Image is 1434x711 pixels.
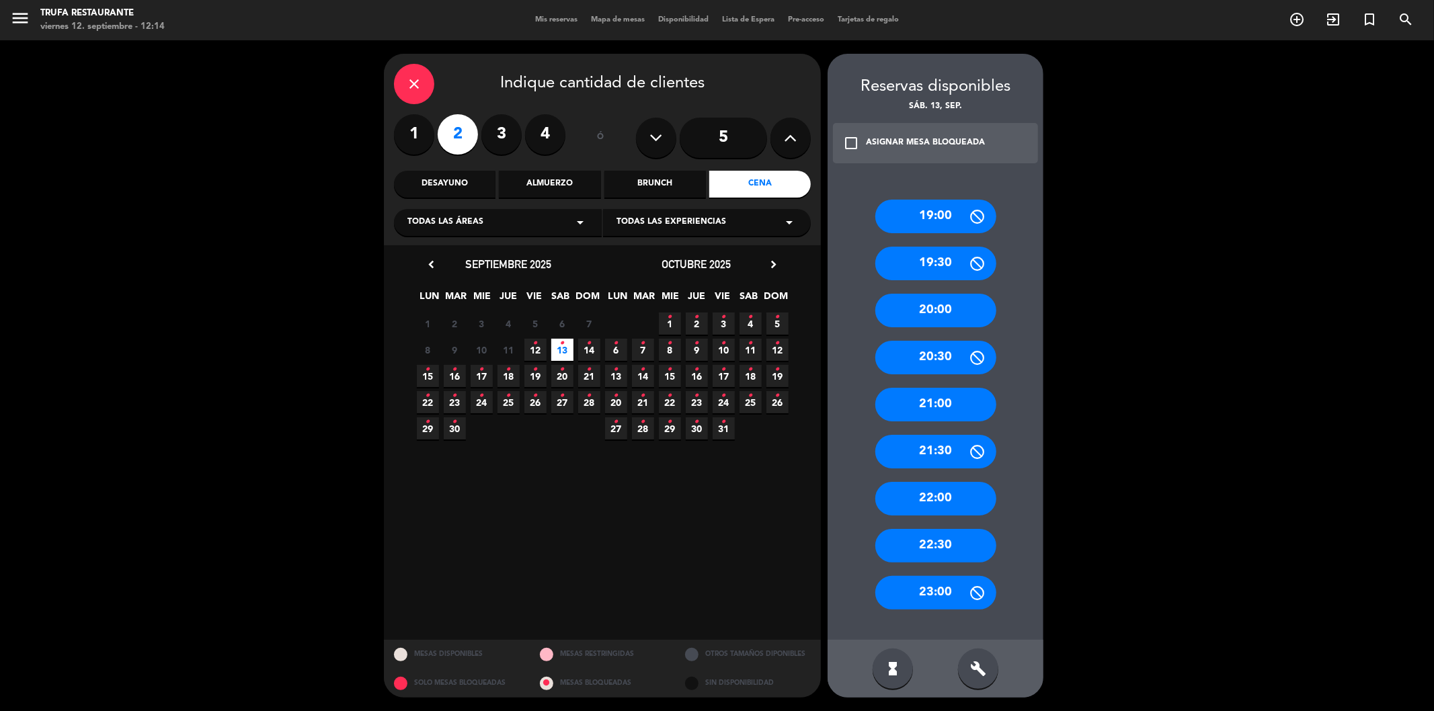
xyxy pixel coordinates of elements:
[632,391,654,413] span: 21
[604,171,706,198] div: Brunch
[715,16,781,24] span: Lista de Espera
[668,306,672,328] i: •
[659,339,681,361] span: 8
[766,257,781,271] i: chevron_right
[444,417,466,440] span: 30
[444,365,466,387] span: 16
[632,339,654,361] span: 7
[775,385,780,407] i: •
[660,288,682,310] span: MIE
[641,385,645,407] i: •
[694,411,699,433] i: •
[560,385,565,407] i: •
[497,312,520,335] span: 4
[740,339,762,361] span: 11
[417,312,439,335] span: 1
[668,411,672,433] i: •
[713,339,735,361] span: 10
[885,661,901,677] i: hourglass_full
[530,640,676,669] div: MESAS RESTRINGIDAS
[1325,11,1341,28] i: exit_to_app
[775,359,780,380] i: •
[748,333,753,354] i: •
[675,669,821,698] div: SIN DISPONIBILIDAD
[406,76,422,92] i: close
[551,391,573,413] span: 27
[471,288,493,310] span: MIE
[10,8,30,28] i: menu
[525,114,565,155] label: 4
[875,388,996,421] div: 21:00
[572,214,588,231] i: arrow_drop_down
[875,341,996,374] div: 20:30
[533,359,538,380] i: •
[875,200,996,233] div: 19:00
[40,7,165,20] div: Trufa Restaurante
[766,365,789,387] span: 19
[668,359,672,380] i: •
[614,385,619,407] i: •
[40,20,165,34] div: viernes 12. septiembre - 12:14
[452,385,457,407] i: •
[686,288,708,310] span: JUE
[465,257,551,271] span: septiembre 2025
[781,214,797,231] i: arrow_drop_down
[471,391,493,413] span: 24
[444,339,466,361] span: 9
[579,114,623,161] div: ó
[713,391,735,413] span: 24
[694,359,699,380] i: •
[748,359,753,380] i: •
[632,365,654,387] span: 14
[479,359,484,380] i: •
[407,216,483,229] span: Todas las áreas
[533,333,538,354] i: •
[694,306,699,328] i: •
[452,359,457,380] i: •
[775,333,780,354] i: •
[686,312,708,335] span: 2
[394,114,434,155] label: 1
[524,391,547,413] span: 26
[675,640,821,669] div: OTROS TAMAÑOS DIPONIBLES
[713,312,735,335] span: 3
[775,306,780,328] i: •
[828,74,1043,100] div: Reservas disponibles
[605,391,627,413] span: 20
[533,385,538,407] i: •
[614,333,619,354] i: •
[417,339,439,361] span: 8
[479,385,484,407] i: •
[584,16,651,24] span: Mapa de mesas
[875,529,996,562] div: 22:30
[686,365,708,387] span: 16
[506,385,511,407] i: •
[551,365,573,387] span: 20
[551,312,573,335] span: 6
[712,288,734,310] span: VIE
[694,385,699,407] i: •
[709,171,811,198] div: Cena
[530,669,676,698] div: MESAS BLOQUEADAS
[781,16,831,24] span: Pre-acceso
[721,333,726,354] i: •
[444,312,466,335] span: 2
[875,576,996,610] div: 23:00
[668,333,672,354] i: •
[616,216,726,229] span: Todas las experiencias
[578,365,600,387] span: 21
[576,288,598,310] span: DOM
[766,339,789,361] span: 12
[659,391,681,413] span: 22
[497,391,520,413] span: 25
[713,417,735,440] span: 31
[587,333,592,354] i: •
[605,417,627,440] span: 27
[740,391,762,413] span: 25
[686,339,708,361] span: 9
[587,359,592,380] i: •
[471,365,493,387] span: 17
[560,359,565,380] i: •
[384,640,530,669] div: MESAS DISPONIBLES
[1289,11,1305,28] i: add_circle_outline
